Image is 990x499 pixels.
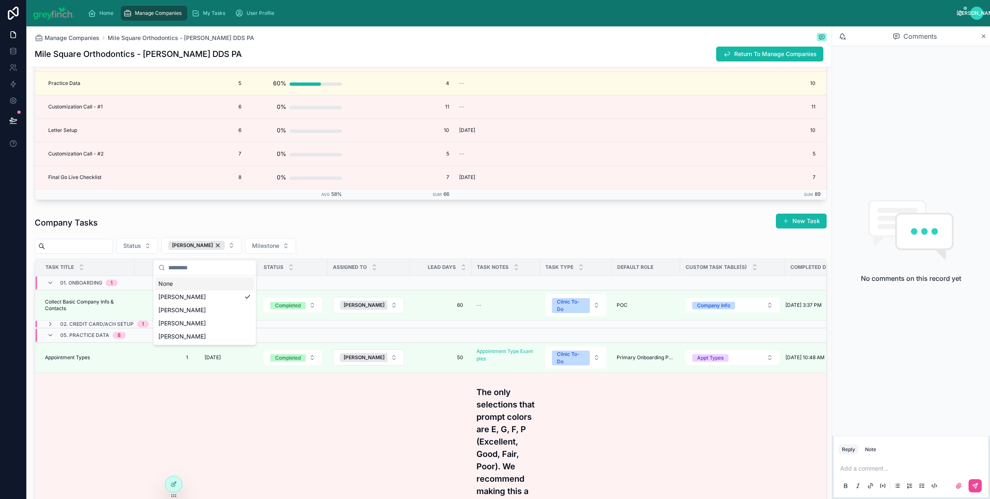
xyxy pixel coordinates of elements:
a: Select Button [332,349,405,366]
a: Appointment Type Examples [476,348,533,362]
span: Status [264,264,283,271]
a: New Task [776,214,827,228]
small: Avg [321,192,330,197]
span: 11 [352,104,449,110]
div: Clinic To-Do [557,298,585,313]
a: 1 [139,299,191,312]
span: 5 [193,80,241,87]
div: Clinic To-Do [557,351,585,365]
div: 60% [273,75,286,92]
button: Select Button [545,346,606,369]
button: Select Button [686,350,780,365]
h1: Mile Square Orthodontics - [PERSON_NAME] DDS PA [35,48,242,60]
a: Select Button [263,297,323,313]
span: 1 [143,302,188,308]
button: Unselect 212 [340,301,396,310]
span: [PERSON_NAME] [172,242,213,249]
span: My Tasks [203,10,225,16]
button: Unselect 212 [168,241,225,250]
div: Completed [275,354,301,362]
a: 60 [415,299,467,312]
span: -- [459,104,464,110]
span: Manage Companies [135,10,181,16]
span: [PERSON_NAME] [158,332,206,341]
span: 8 [193,174,241,181]
span: Default Role [617,264,653,271]
a: My Tasks [189,6,231,21]
a: Appointment Type Examples [476,348,535,367]
span: Customization Call - #1 [48,104,103,110]
button: Select Button [333,297,404,313]
a: [DATE] 10:48 AM [785,354,837,361]
button: Select Button [686,298,780,313]
span: [PERSON_NAME] [158,319,206,327]
a: -- [476,302,535,308]
div: Completed [275,302,301,309]
span: [PERSON_NAME] [344,354,384,361]
span: -- [476,302,481,308]
button: Unselect 212 [340,353,396,362]
span: 05. Practice Data [60,332,109,339]
button: Select Button [264,350,322,365]
span: 7 [578,174,816,181]
span: 7 [352,174,449,181]
a: User Profile [233,6,280,21]
div: Suggestions [153,275,256,345]
div: 0% [277,146,286,162]
a: Primary Onboarding POC [617,354,675,361]
a: Manage Companies [121,6,187,21]
span: [PERSON_NAME] [158,293,206,301]
a: [DATE] [201,351,253,364]
span: [DATE] 3:37 PM [785,302,822,308]
span: 60 [418,302,463,308]
span: 7 [193,151,241,157]
span: -- [459,151,464,157]
div: 0% [277,99,286,115]
div: Appt Types [697,354,724,362]
button: Unselect COMPANY_INFO [692,301,735,309]
span: 02. Credit Card/ACH Setup [60,321,134,327]
span: Lead Days [428,264,456,271]
small: Sum [433,192,442,197]
a: Home [85,6,119,21]
span: Task Title [45,264,74,271]
div: 1 [111,280,113,286]
button: Reply [839,445,858,454]
small: Sum [804,192,813,197]
a: [DATE] 3:37 PM [785,302,837,308]
span: Comments [903,31,937,41]
span: 5 [578,151,816,157]
span: [DATE] [459,127,475,134]
span: Milestone [252,242,279,250]
span: [DATE] [205,354,221,361]
span: Home [99,10,113,16]
span: 5 [352,151,449,157]
span: Return To Manage Companies [734,50,817,58]
a: Select Button [332,297,405,314]
a: Collect Basic Company Info & Contacts [45,299,130,312]
span: [DATE] [459,174,475,181]
button: Note [862,445,879,454]
a: POC [617,302,675,308]
span: Assigned To [333,264,367,271]
button: Return To Manage Companies [716,47,823,61]
span: Mile Square Orthodontics - [PERSON_NAME] DDS PA [108,34,254,42]
span: Custom Task Table(s) [686,264,747,271]
span: 6 [193,104,241,110]
span: 6 [193,127,241,134]
span: User Profile [247,10,274,16]
a: 1 [139,351,191,364]
span: 58% [331,191,342,197]
span: Task Type [545,264,573,271]
span: 01. Onboarding [60,280,102,286]
span: Task Notes [477,264,509,271]
div: scrollable content [81,4,957,22]
span: 10 [578,127,816,134]
span: 10 [578,80,816,87]
a: 50 [415,351,467,364]
button: Select Button [161,237,242,254]
span: 11 [578,104,816,110]
span: 89 [815,191,820,197]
